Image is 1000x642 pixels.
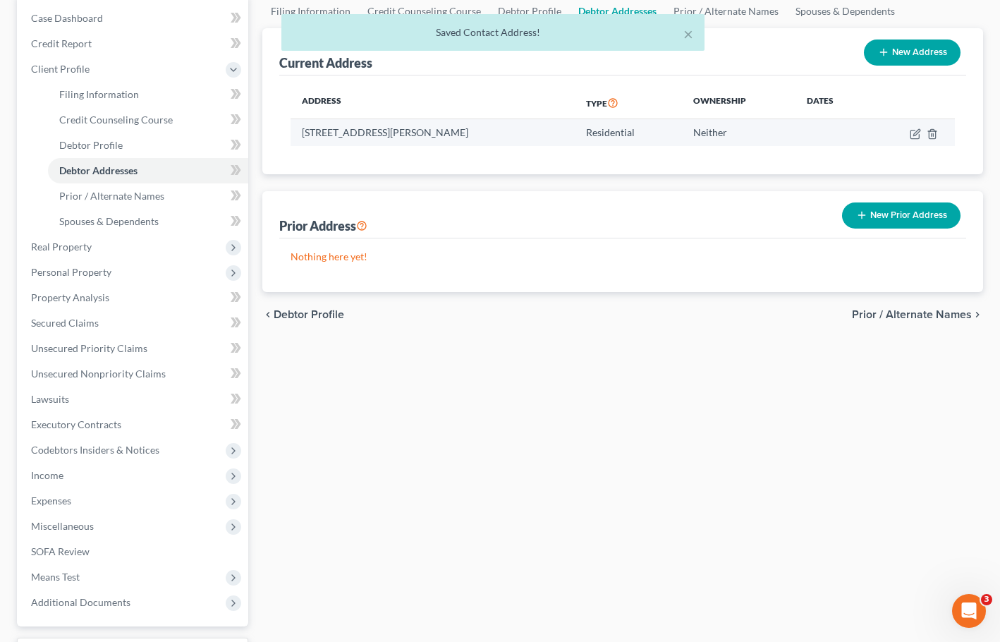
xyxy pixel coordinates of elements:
span: Additional Documents [31,596,130,608]
iframe: Intercom live chat [952,594,986,628]
span: Real Property [31,241,92,253]
a: Executory Contracts [20,412,248,437]
span: Debtor Profile [59,139,123,151]
span: Unsecured Priority Claims [31,342,147,354]
a: Secured Claims [20,310,248,336]
span: Lawsuits [31,393,69,405]
a: Debtor Profile [48,133,248,158]
span: Executory Contracts [31,418,121,430]
span: Prior / Alternate Names [852,309,972,320]
i: chevron_right [972,309,983,320]
span: Client Profile [31,63,90,75]
a: Debtor Addresses [48,158,248,183]
span: Case Dashboard [31,12,103,24]
td: Residential [575,119,682,146]
button: Prior / Alternate Names chevron_right [852,309,983,320]
button: × [683,25,693,42]
span: Prior / Alternate Names [59,190,164,202]
span: Personal Property [31,266,111,278]
span: Debtor Profile [274,309,344,320]
span: Filing Information [59,88,139,100]
a: Filing Information [48,82,248,107]
span: Expenses [31,495,71,507]
td: [STREET_ADDRESS][PERSON_NAME] [291,119,575,146]
span: Miscellaneous [31,520,94,532]
a: SOFA Review [20,539,248,564]
span: Unsecured Nonpriority Claims [31,368,166,380]
a: Property Analysis [20,285,248,310]
span: Secured Claims [31,317,99,329]
span: Credit Counseling Course [59,114,173,126]
div: Prior Address [279,217,367,234]
a: Prior / Alternate Names [48,183,248,209]
th: Type [575,87,682,119]
span: Codebtors Insiders & Notices [31,444,159,456]
button: chevron_left Debtor Profile [262,309,344,320]
span: SOFA Review [31,545,90,557]
a: Lawsuits [20,387,248,412]
th: Ownership [682,87,795,119]
th: Dates [795,87,870,119]
a: Unsecured Nonpriority Claims [20,361,248,387]
span: Means Test [31,571,80,583]
a: Spouses & Dependents [48,209,248,234]
a: Case Dashboard [20,6,248,31]
span: 3 [981,594,992,605]
a: Credit Counseling Course [48,107,248,133]
i: chevron_left [262,309,274,320]
div: Current Address [279,54,372,71]
span: Income [31,469,63,481]
span: Property Analysis [31,291,109,303]
span: Spouses & Dependents [59,215,159,227]
div: Saved Contact Address! [293,25,693,40]
td: Neither [682,119,795,146]
button: New Prior Address [842,202,961,229]
span: Debtor Addresses [59,164,138,176]
a: Unsecured Priority Claims [20,336,248,361]
th: Address [291,87,575,119]
p: Nothing here yet! [291,250,956,264]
